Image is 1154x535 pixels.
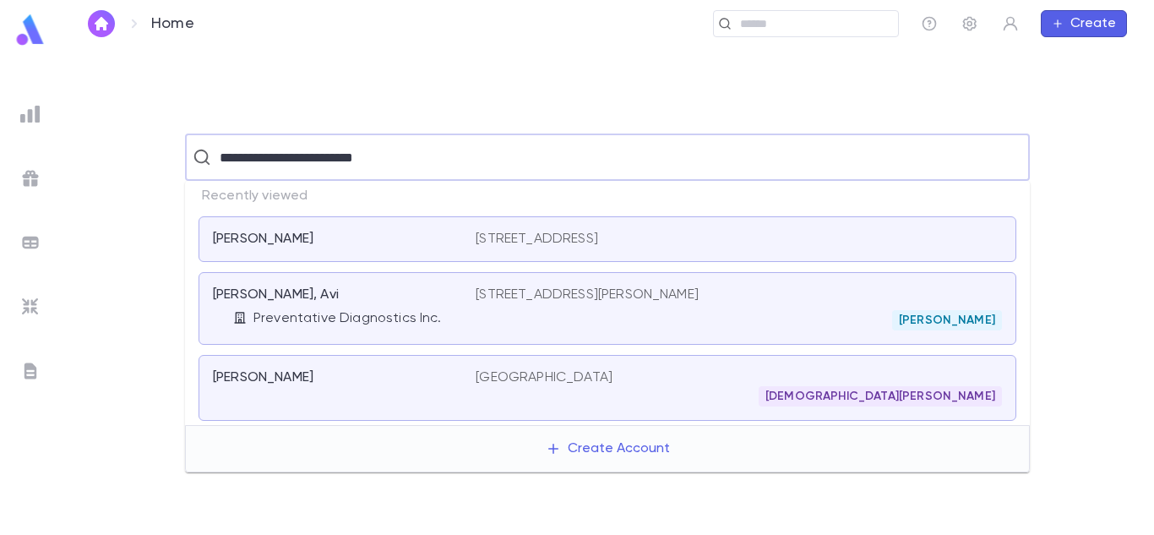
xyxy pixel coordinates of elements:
img: logo [14,14,47,46]
img: batches_grey.339ca447c9d9533ef1741baa751efc33.svg [20,232,41,253]
p: [PERSON_NAME], Avi [213,287,339,303]
img: home_white.a664292cf8c1dea59945f0da9f25487c.svg [91,17,112,30]
p: Home [151,14,194,33]
p: [GEOGRAPHIC_DATA] [476,369,612,386]
img: campaigns_grey.99e729a5f7ee94e3726e6486bddda8f1.svg [20,168,41,188]
img: imports_grey.530a8a0e642e233f2baf0ef88e8c9fcb.svg [20,297,41,317]
p: [PERSON_NAME] [213,231,313,248]
button: Create Account [532,433,683,465]
p: [STREET_ADDRESS][PERSON_NAME] [476,287,699,303]
p: [STREET_ADDRESS] [476,231,598,248]
p: Recently viewed [185,181,1030,211]
p: [PERSON_NAME] [213,369,313,386]
span: [DEMOGRAPHIC_DATA][PERSON_NAME] [759,390,1002,403]
img: letters_grey.7941b92b52307dd3b8a917253454ce1c.svg [20,361,41,381]
span: [PERSON_NAME] [892,314,1002,327]
img: reports_grey.c525e4749d1bce6a11f5fe2a8de1b229.svg [20,104,41,124]
button: Create [1041,10,1127,37]
p: Preventative Diagnostics Inc. [253,310,442,327]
